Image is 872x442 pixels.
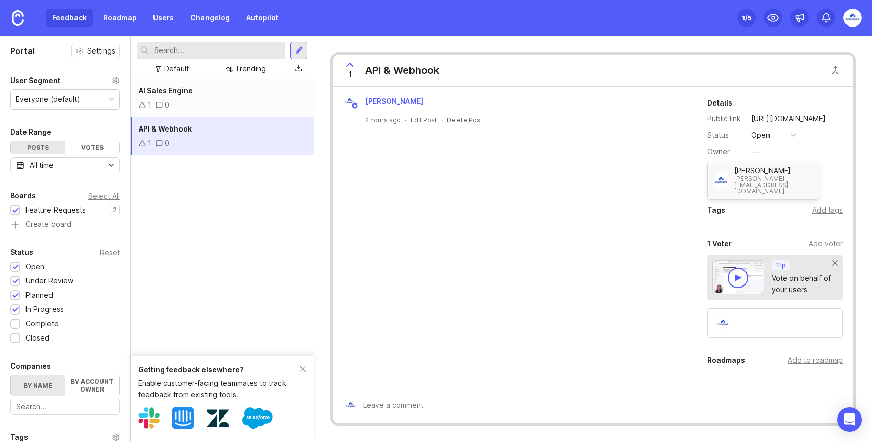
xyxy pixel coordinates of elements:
[10,45,35,57] h1: Portal
[707,354,745,367] div: Roadmaps
[365,97,423,106] span: [PERSON_NAME]
[348,69,352,80] span: 1
[25,275,73,287] div: Under Review
[184,9,236,27] a: Changelog
[16,94,80,105] div: Everyone (default)
[10,246,33,258] div: Status
[148,138,151,149] div: 1
[88,193,120,199] div: Select All
[337,95,431,108] a: Fawad Khan[PERSON_NAME]
[10,360,51,372] div: Companies
[707,113,743,124] div: Public link
[447,116,482,124] div: Delete Post
[351,102,359,110] img: member badge
[10,74,60,87] div: User Segment
[25,332,49,344] div: Closed
[165,138,169,149] div: 0
[100,250,120,255] div: Reset
[411,116,437,124] div: Edit Post
[138,364,300,375] div: Getting feedback elsewhere?
[87,46,115,56] span: Settings
[148,99,151,111] div: 1
[712,260,764,294] img: video-thumbnail-vote-d41b83416815613422e2ca741bf692cc.jpg
[734,167,814,174] div: [PERSON_NAME]
[154,45,281,56] input: Search...
[103,161,119,169] svg: toggle icon
[25,290,53,301] div: Planned
[30,160,54,171] div: All time
[809,238,843,249] div: Add voter
[441,116,443,124] div: ·
[734,176,814,194] div: [PERSON_NAME][EMAIL_ADDRESS][DOMAIN_NAME]
[65,141,120,154] div: Votes
[713,173,729,189] img: Fawad Khan
[235,63,266,74] div: Trending
[344,399,357,412] img: Fawad Khan
[207,407,229,430] img: Zendesk logo
[139,86,193,95] span: AI Sales Engine
[10,221,120,230] a: Create board
[776,261,786,269] p: Tip
[164,63,189,74] div: Default
[172,407,194,429] img: Intercom logo
[242,403,273,433] img: Salesforce logo
[16,401,114,412] input: Search...
[751,129,770,141] div: open
[825,60,845,81] button: Close button
[25,304,64,315] div: In Progress
[12,10,24,26] img: Canny Home
[707,97,732,109] div: Details
[10,126,52,138] div: Date Range
[25,318,59,329] div: Complete
[240,9,285,27] a: Autopilot
[343,95,356,108] img: Fawad Khan
[772,273,833,295] div: Vote on behalf of your users
[405,116,406,124] div: ·
[131,79,314,117] a: AI Sales Engine10
[737,9,756,27] button: 1/5
[138,378,300,400] div: Enable customer-facing teammates to track feedback from existing tools.
[25,261,44,272] div: Open
[707,129,743,141] div: Status
[707,204,725,216] div: Tags
[365,116,401,124] a: 2 hours ago
[138,407,160,429] img: Slack logo
[716,316,730,330] img: Fawad Khan
[707,238,732,250] div: 1 Voter
[139,124,192,133] span: API & Webhook
[752,146,759,158] div: —
[25,204,86,216] div: Feature Requests
[113,206,117,214] p: 2
[165,99,169,111] div: 0
[788,355,843,366] div: Add to roadmap
[707,146,743,158] div: Owner
[11,141,65,154] div: Posts
[11,375,65,396] label: By name
[812,204,843,216] div: Add tags
[365,63,439,77] div: API & Webhook
[748,112,829,125] a: [URL][DOMAIN_NAME]
[742,11,751,25] div: 1 /5
[71,44,120,58] button: Settings
[131,117,314,155] a: API & Webhook10
[837,407,862,432] div: Open Intercom Messenger
[97,9,143,27] a: Roadmap
[843,9,862,27] img: Fawad Khan
[147,9,180,27] a: Users
[10,190,36,202] div: Boards
[65,375,120,396] label: By account owner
